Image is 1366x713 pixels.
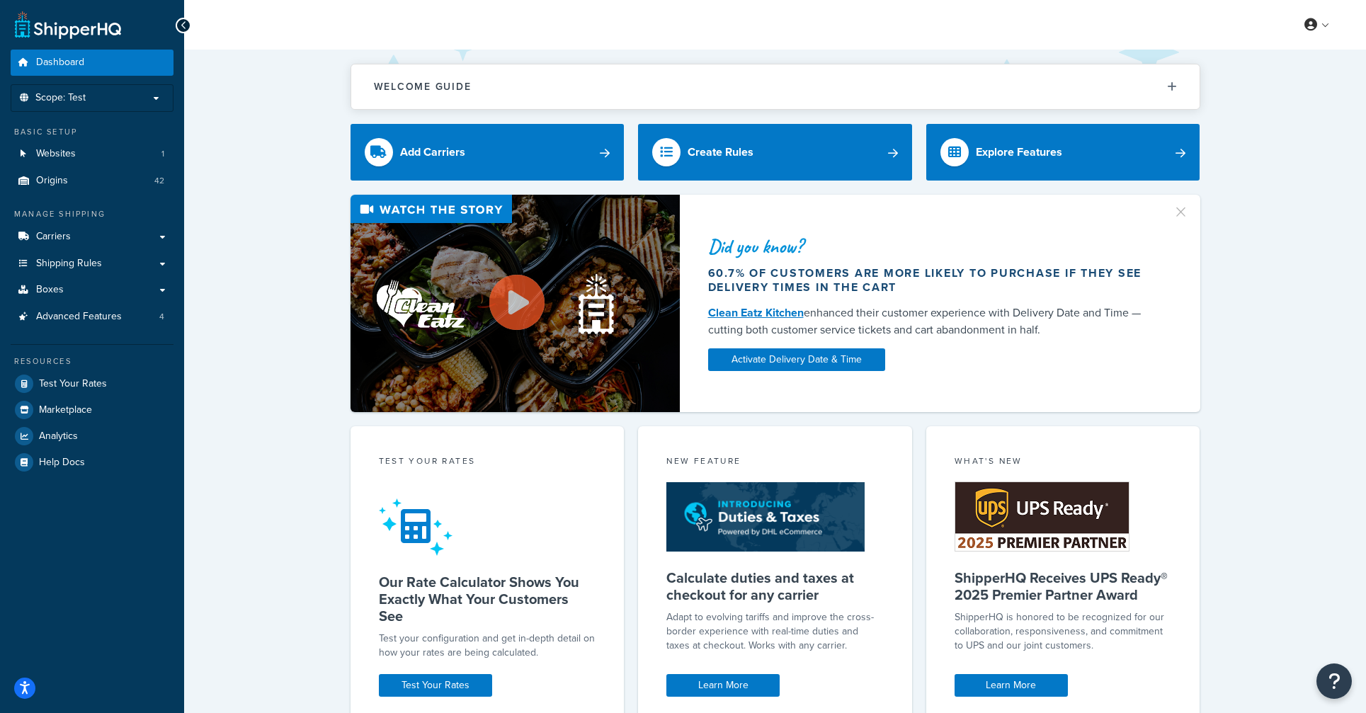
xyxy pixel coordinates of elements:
a: Learn More [955,674,1068,697]
span: Scope: Test [35,92,86,104]
div: What's New [955,455,1172,471]
div: Manage Shipping [11,208,173,220]
h5: ShipperHQ Receives UPS Ready® 2025 Premier Partner Award [955,569,1172,603]
div: New Feature [666,455,884,471]
div: Add Carriers [400,142,465,162]
li: Websites [11,141,173,167]
div: Basic Setup [11,126,173,138]
span: Carriers [36,231,71,243]
h5: Our Rate Calculator Shows You Exactly What Your Customers See [379,574,596,624]
h2: Welcome Guide [374,81,472,92]
span: Help Docs [39,457,85,469]
span: Boxes [36,284,64,296]
span: Advanced Features [36,311,122,323]
img: Video thumbnail [351,195,680,412]
p: ShipperHQ is honored to be recognized for our collaboration, responsiveness, and commitment to UP... [955,610,1172,653]
div: enhanced their customer experience with Delivery Date and Time — cutting both customer service ti... [708,304,1156,338]
a: Add Carriers [351,124,625,181]
div: Did you know? [708,236,1156,256]
div: Resources [11,355,173,367]
a: Marketplace [11,397,173,423]
a: Test Your Rates [11,371,173,397]
a: Activate Delivery Date & Time [708,348,885,371]
a: Advanced Features4 [11,304,173,330]
a: Help Docs [11,450,173,475]
a: Carriers [11,224,173,250]
div: Test your configuration and get in-depth detail on how your rates are being calculated. [379,632,596,660]
span: 4 [159,311,164,323]
a: Shipping Rules [11,251,173,277]
span: 1 [161,148,164,160]
span: Marketplace [39,404,92,416]
span: Dashboard [36,57,84,69]
a: Origins42 [11,168,173,194]
span: Origins [36,175,68,187]
span: Test Your Rates [39,378,107,390]
li: Origins [11,168,173,194]
div: 60.7% of customers are more likely to purchase if they see delivery times in the cart [708,266,1156,295]
span: Shipping Rules [36,258,102,270]
a: Explore Features [926,124,1200,181]
div: Explore Features [976,142,1062,162]
button: Welcome Guide [351,64,1200,109]
a: Websites1 [11,141,173,167]
span: 42 [154,175,164,187]
a: Boxes [11,277,173,303]
a: Test Your Rates [379,674,492,697]
a: Dashboard [11,50,173,76]
li: Advanced Features [11,304,173,330]
a: Learn More [666,674,780,697]
span: Websites [36,148,76,160]
div: Create Rules [688,142,753,162]
a: Analytics [11,423,173,449]
a: Clean Eatz Kitchen [708,304,804,321]
p: Adapt to evolving tariffs and improve the cross-border experience with real-time duties and taxes... [666,610,884,653]
a: Create Rules [638,124,912,181]
h5: Calculate duties and taxes at checkout for any carrier [666,569,884,603]
div: Test your rates [379,455,596,471]
span: Analytics [39,430,78,443]
button: Open Resource Center [1316,663,1352,699]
